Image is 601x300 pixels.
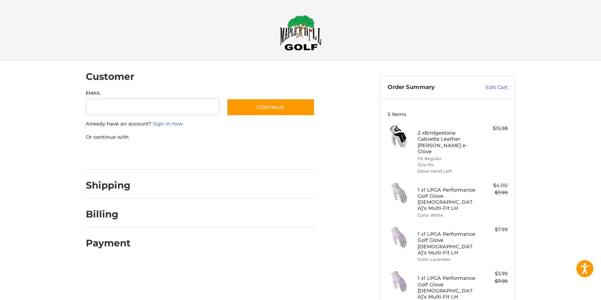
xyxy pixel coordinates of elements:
li: Fit Regular [418,156,476,162]
iframe: PayPal-paylater [148,148,205,162]
h2: Customer [86,71,134,83]
li: Size ML [418,162,476,168]
div: $15.98 [478,125,508,132]
li: Color Lavender [418,256,476,263]
li: Glove Hand Left [418,168,476,175]
a: Sign in now [153,121,183,127]
h4: 1 x 1 LPGA Performance Golf Glove [DEMOGRAPHIC_DATA]'s Multi-Fit LH [418,231,476,256]
div: $3.99 [478,270,508,278]
p: Or continue with [86,133,315,141]
div: $7.99 [478,226,508,233]
p: Already have an account? [86,120,315,128]
h2: Payment [86,237,131,249]
h2: Billing [86,208,130,220]
label: Email [86,90,219,97]
h4: 1 x 1 LPGA Performance Golf Glove [DEMOGRAPHIC_DATA]'s Multi-Fit LH [418,187,476,211]
h4: 2 x Bridgestone Cabretta Leather [PERSON_NAME] e-Glove [418,130,476,154]
iframe: PayPal-venmo [212,148,269,162]
h4: 1 x 1 LPGA Performance Golf Glove [DEMOGRAPHIC_DATA]'s Multi-Fit LH [418,275,476,300]
div: $7.99 [478,278,508,285]
h3: 5 Items [388,111,508,117]
h3: Order Summary [388,84,469,91]
div: $7.99 [478,189,508,197]
img: Maple Hill Golf [280,15,322,51]
iframe: Google Customer Reviews [538,279,601,300]
h2: Shipping [86,179,131,191]
a: Edit Cart [469,84,508,91]
iframe: PayPal-paypal [84,148,140,162]
button: Continue [227,98,315,116]
div: $4.00 [478,182,508,189]
li: Color White [418,212,476,219]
